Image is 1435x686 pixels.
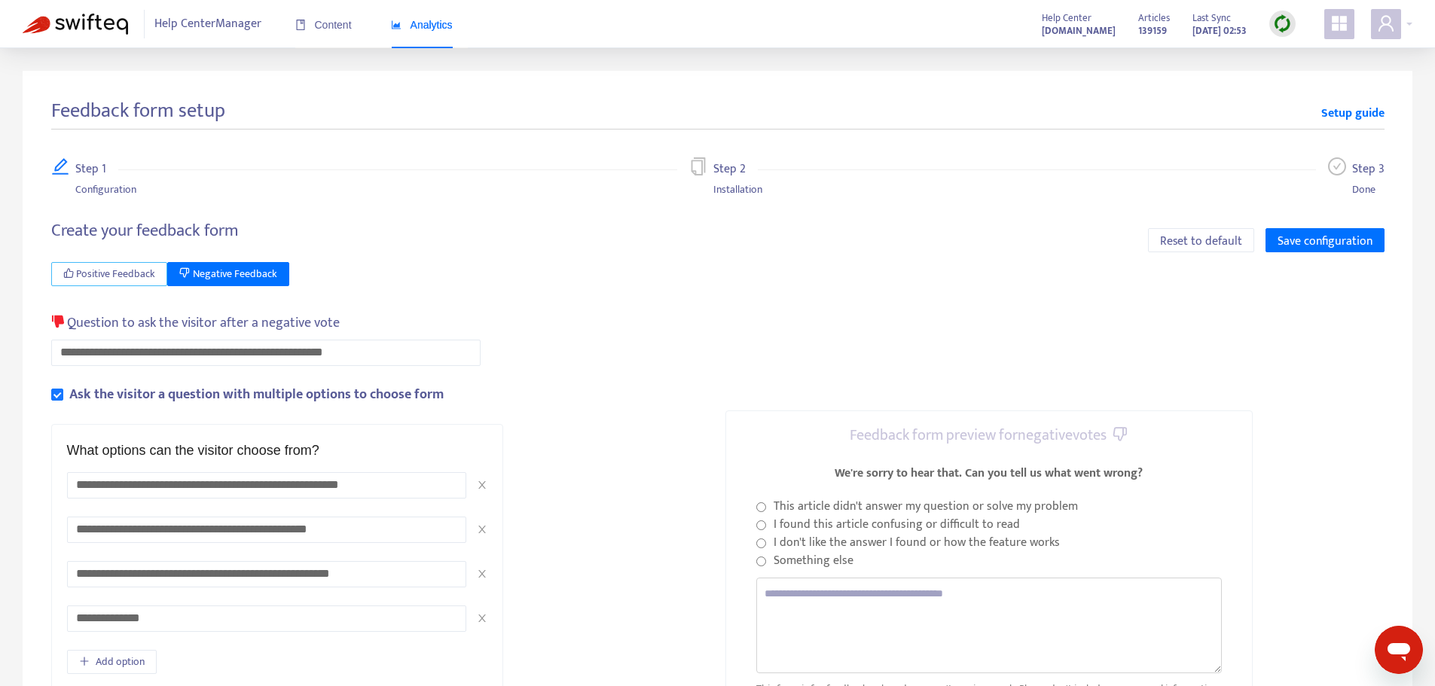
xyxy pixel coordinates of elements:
label: Something else [774,552,853,570]
span: Last Sync [1192,10,1231,26]
span: Articles [1138,10,1170,26]
span: close [477,480,487,490]
div: What options can the visitor choose from? [67,440,319,461]
strong: [DATE] 02:53 [1192,23,1247,39]
span: copy [689,157,707,175]
span: Add option [96,654,145,670]
span: dislike [51,315,65,328]
button: Positive Feedback [51,262,168,286]
span: area-chart [391,20,401,30]
span: close [477,613,487,623]
label: I found this article confusing or difficult to read [774,516,1020,534]
span: plus [79,656,90,666]
span: user [1377,14,1395,32]
div: Step 2 [713,157,758,181]
span: Content [295,19,352,31]
span: Reset to default [1160,232,1242,251]
a: Setup guide [1321,105,1385,123]
span: Positive Feedback [76,266,155,282]
span: Analytics [391,19,453,31]
span: edit [51,157,69,175]
span: check-circle [1328,157,1346,175]
span: book [295,20,306,30]
span: Help Center [1042,10,1092,26]
iframe: Button to launch messaging window [1375,626,1423,674]
button: Reset to default [1148,228,1254,252]
div: Done [1352,181,1385,198]
div: Step 3 [1352,157,1385,181]
a: [DOMAIN_NAME] [1042,22,1116,39]
img: sync.dc5367851b00ba804db3.png [1273,14,1292,33]
span: close [477,569,487,579]
div: Step 1 [75,157,118,181]
span: Save configuration [1278,232,1372,251]
button: Save configuration [1266,228,1385,252]
div: Configuration [75,181,136,198]
span: Help Center Manager [154,10,261,38]
h3: Feedback form setup [51,99,225,123]
div: We're sorry to hear that. Can you tell us what went wrong? [835,465,1143,483]
span: close [477,524,487,535]
h4: Feedback form preview for negative votes [850,426,1128,444]
button: Add option [67,650,157,674]
span: Negative Feedback [193,266,277,282]
button: Negative Feedback [167,262,289,286]
b: Ask the visitor a question with multiple options to choose form [69,383,444,406]
strong: [DOMAIN_NAME] [1042,23,1116,39]
div: Installation [713,181,762,198]
span: appstore [1330,14,1348,32]
div: Question to ask the visitor after a negative vote [51,313,340,334]
img: Swifteq [23,14,128,35]
label: I don't like the answer I found or how the feature works [774,534,1060,552]
strong: 139159 [1138,23,1167,39]
label: This article didn't answer my question or solve my problem [774,498,1078,516]
h4: Create your feedback form [51,221,239,241]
